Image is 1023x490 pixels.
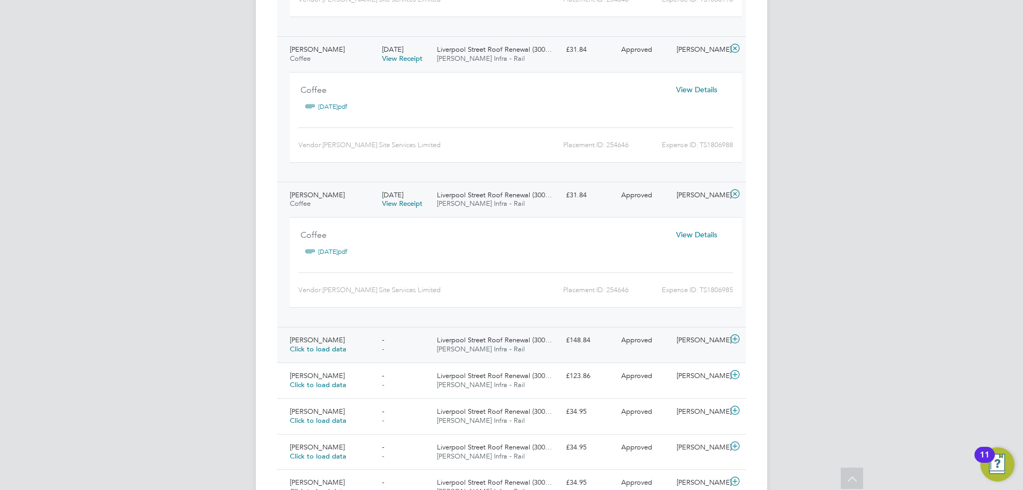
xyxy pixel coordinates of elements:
span: Approved [621,190,652,199]
span: [DATE] [382,45,403,54]
span: Coffee [290,54,311,63]
span: [PERSON_NAME] Site Services Limited [322,286,441,294]
span: Liverpool Street Roof Renewal (300… [437,335,552,344]
span: - [382,443,384,452]
div: £123.86 [562,367,617,385]
a: View Receipt [382,54,423,63]
span: Liverpool Street Roof Renewal (300… [437,190,552,199]
div: Expense ID: TS1806985 [629,282,733,299]
span: Coffee [290,199,311,208]
div: [PERSON_NAME] [672,41,728,59]
span: [PERSON_NAME] [290,478,345,487]
span: View Details [676,230,717,239]
span: - [382,478,384,487]
div: Coffee [301,81,662,99]
div: Expense ID: TS1806988 [629,136,733,154]
span: - [382,452,384,461]
span: Approved [621,45,652,54]
span: [PERSON_NAME] [290,443,345,452]
div: Placement ID: 254646 [490,282,629,299]
span: Liverpool Street Roof Renewal (300… [437,45,552,54]
span: [PERSON_NAME] Infra - Rail [437,54,525,63]
button: Open Resource Center, 11 new notifications [980,447,1014,481]
span: Click to load data [290,344,346,354]
div: [PERSON_NAME] [672,187,728,204]
div: [PERSON_NAME] [672,403,728,421]
span: Approved [621,478,652,487]
span: [PERSON_NAME] Infra - Rail [437,416,525,425]
a: [DATE]pdf [318,244,347,260]
span: - [382,380,384,389]
span: [PERSON_NAME] Infra - Rail [437,344,525,354]
span: [PERSON_NAME] Infra - Rail [437,380,525,389]
span: [PERSON_NAME] [290,335,345,344]
span: Approved [621,443,652,452]
span: Approved [621,407,652,416]
div: [PERSON_NAME] [672,439,728,456]
span: [PERSON_NAME] Site Services Limited [322,141,441,149]
div: £31.84 [562,187,617,204]
span: [PERSON_NAME] [290,407,345,416]
span: Liverpool Street Roof Renewal (300… [437,407,552,416]
div: £34.95 [562,439,617,456]
span: - [382,335,384,344]
span: [DATE] [382,190,403,199]
div: 11 [980,455,989,469]
div: Coffee [301,226,662,244]
div: £31.84 [562,41,617,59]
span: View Details [676,85,717,94]
span: - [382,371,384,380]
div: £148.84 [562,332,617,349]
span: [PERSON_NAME] Infra - Rail [437,452,525,461]
span: [PERSON_NAME] [290,371,345,380]
span: [PERSON_NAME] [290,45,345,54]
span: Liverpool Street Roof Renewal (300… [437,371,552,380]
span: [PERSON_NAME] [290,190,345,199]
span: - [382,416,384,425]
a: View Receipt [382,199,423,208]
div: [PERSON_NAME] [672,332,728,349]
span: Click to load data [290,380,346,389]
span: - [382,407,384,416]
span: Click to load data [290,416,346,425]
span: Approved [621,371,652,380]
span: Approved [621,335,652,344]
div: [PERSON_NAME] [672,367,728,385]
span: Liverpool Street Roof Renewal (300… [437,443,552,452]
div: Vendor: [298,282,490,299]
span: - [382,344,384,354]
span: [PERSON_NAME] Infra - Rail [437,199,525,208]
span: Click to load data [290,452,346,461]
div: Vendor: [298,136,490,154]
div: Placement ID: 254646 [490,136,629,154]
a: [DATE]pdf [318,99,347,115]
div: £34.95 [562,403,617,421]
span: Liverpool Street Roof Renewal (300… [437,478,552,487]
